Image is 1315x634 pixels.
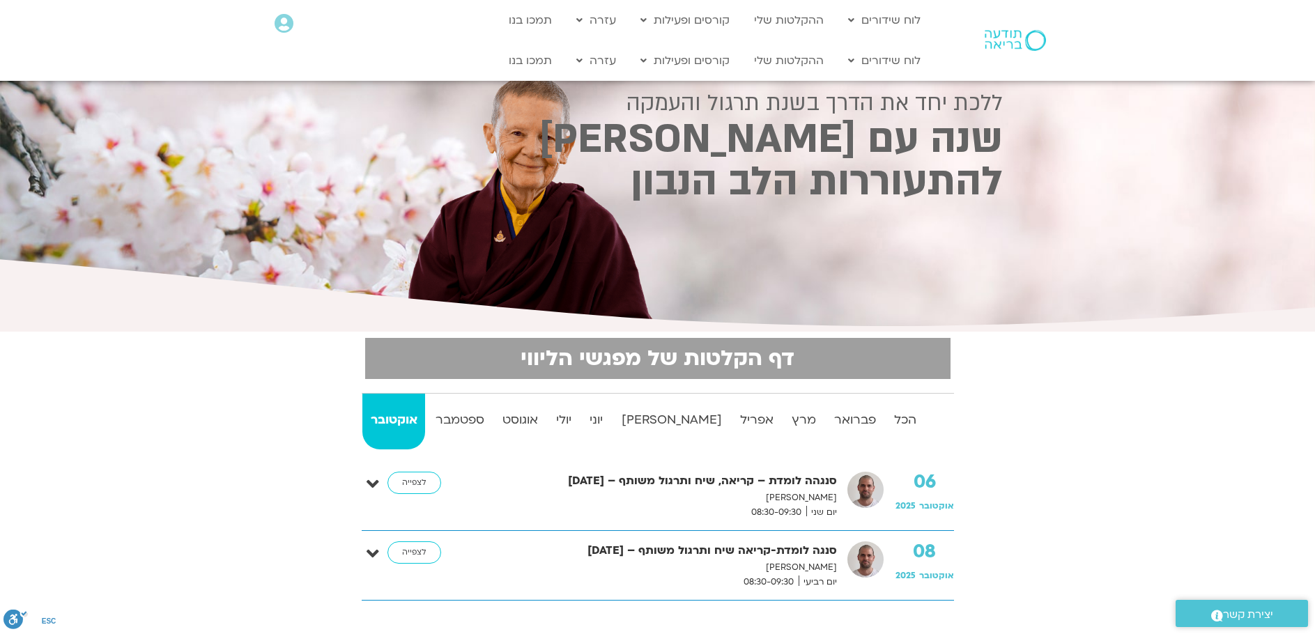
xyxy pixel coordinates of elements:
[732,410,781,431] strong: אפריל
[313,164,1003,201] h2: להתעוררות הלב הנבון
[732,394,781,449] a: אפריל
[799,575,837,589] span: יום רביעי
[471,541,837,560] strong: סנגה לומדת-קריאה שיח ותרגול משותף – [DATE]
[895,570,916,581] span: 2025
[895,541,954,562] strong: 08
[387,541,441,564] a: לצפייה
[633,7,737,33] a: קורסים ופעילות
[841,7,928,33] a: לוח שידורים
[548,394,579,449] a: יולי
[747,7,831,33] a: ההקלטות שלי
[919,570,954,581] span: אוקטובר
[362,394,424,449] a: אוקטובר
[895,500,916,511] span: 2025
[428,394,492,449] a: ספטמבר
[428,410,492,431] strong: ספטמבר
[633,47,737,74] a: קורסים ופעילות
[1223,605,1273,624] span: יצירת קשר
[362,410,424,431] strong: אוקטובר
[471,490,837,505] p: [PERSON_NAME]
[1176,600,1308,627] a: יצירת קשר
[582,394,610,449] a: יוני
[826,410,884,431] strong: פברואר
[886,410,924,431] strong: הכל
[387,472,441,494] a: לצפייה
[747,47,831,74] a: ההקלטות שלי
[471,560,837,575] p: [PERSON_NAME]
[502,7,559,33] a: תמכו בנו
[313,91,1003,116] h2: ללכת יחד את הדרך בשנת תרגול והעמקה
[985,30,1046,51] img: תודעה בריאה
[746,505,806,520] span: 08:30-09:30
[613,410,729,431] strong: [PERSON_NAME]
[613,394,729,449] a: [PERSON_NAME]
[471,472,837,490] strong: סנגהה לומדת – קריאה, שיח ותרגול משותף – [DATE]
[886,394,924,449] a: הכל
[806,505,837,520] span: יום שני
[548,410,579,431] strong: יולי
[895,472,954,493] strong: 06
[582,410,610,431] strong: יוני
[919,500,954,511] span: אוקטובר
[569,7,623,33] a: עזרה
[826,394,884,449] a: פברואר
[374,346,942,371] h2: דף הקלטות של מפגשי הליווי
[739,575,799,589] span: 08:30-09:30
[784,394,824,449] a: מרץ
[502,47,559,74] a: תמכו בנו
[495,394,546,449] a: אוגוסט
[784,410,824,431] strong: מרץ
[569,47,623,74] a: עזרה
[841,47,928,74] a: לוח שידורים
[495,410,546,431] strong: אוגוסט
[313,121,1003,158] h2: שנה עם [PERSON_NAME]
